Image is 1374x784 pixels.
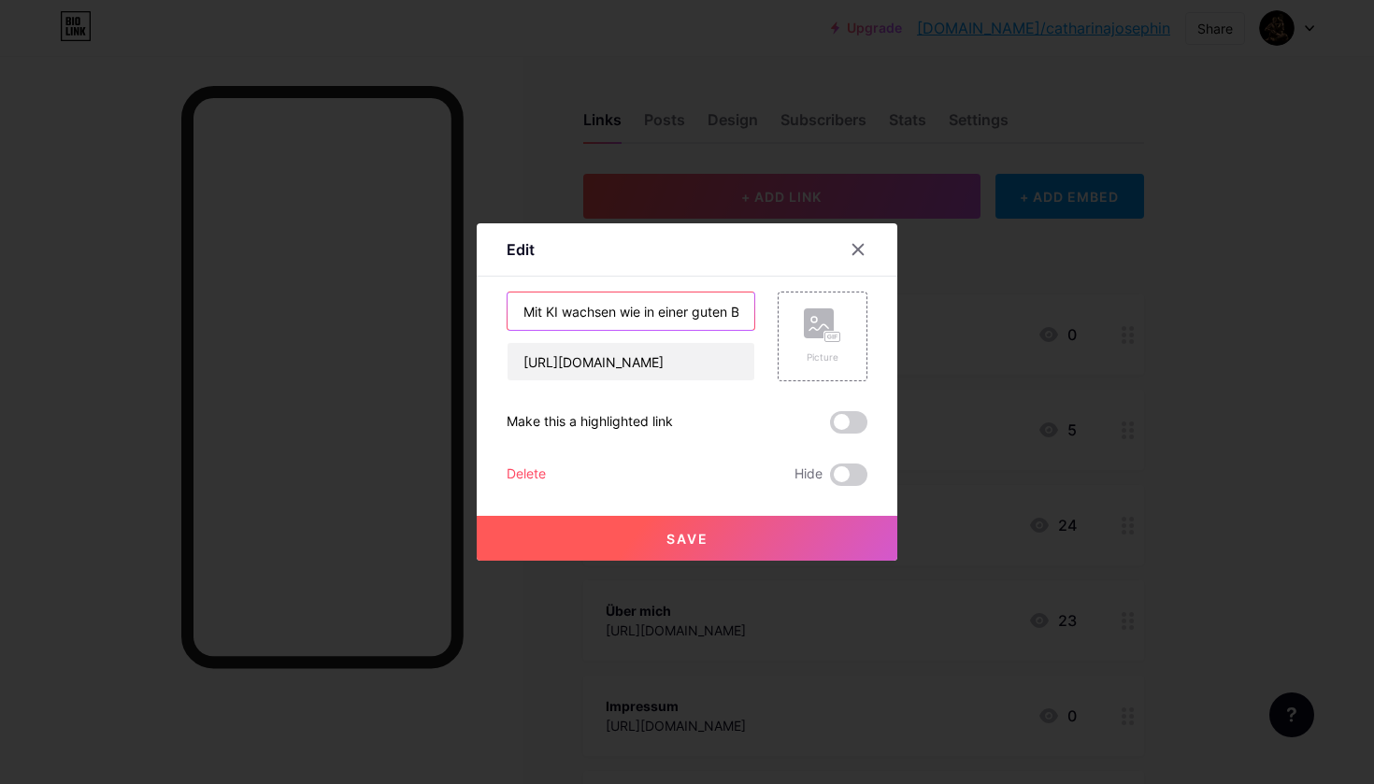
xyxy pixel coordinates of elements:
[508,343,754,380] input: URL
[507,238,535,261] div: Edit
[804,350,841,364] div: Picture
[507,463,546,486] div: Delete
[508,292,754,330] input: Title
[477,516,897,561] button: Save
[666,531,708,547] span: Save
[507,411,673,434] div: Make this a highlighted link
[794,463,823,486] span: Hide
